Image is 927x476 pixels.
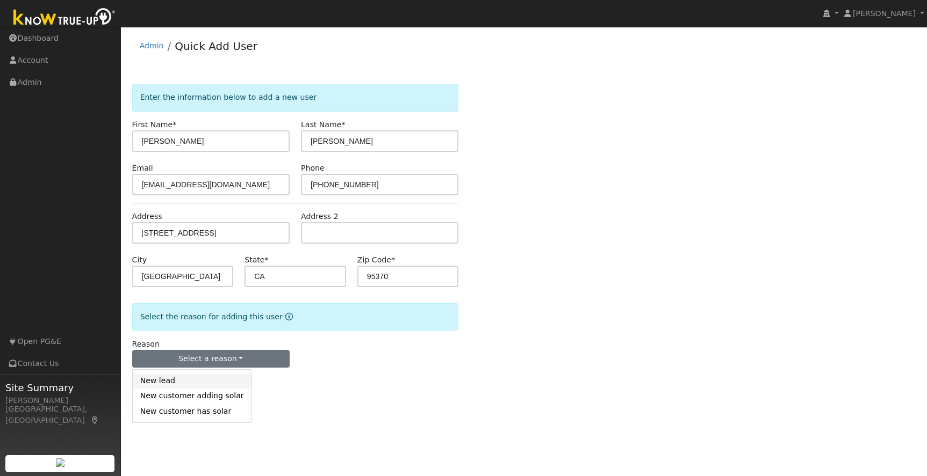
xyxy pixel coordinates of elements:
[245,254,268,266] label: State
[264,255,268,264] span: Required
[341,120,345,129] span: Required
[132,350,290,368] button: Select a reason
[133,389,251,404] a: New customer adding solar
[140,41,164,50] a: Admin
[133,404,251,419] a: New customer has solar
[175,40,257,53] a: Quick Add User
[132,339,160,350] label: Reason
[853,9,916,18] span: [PERSON_NAME]
[283,312,293,321] a: Reason for new user
[5,380,115,395] span: Site Summary
[90,416,100,424] a: Map
[56,458,64,467] img: retrieve
[173,120,176,129] span: Required
[391,255,395,264] span: Required
[132,119,177,130] label: First Name
[132,84,459,111] div: Enter the information below to add a new user
[8,6,121,30] img: Know True-Up
[301,163,325,174] label: Phone
[357,254,395,266] label: Zip Code
[132,303,459,331] div: Select the reason for adding this user
[301,119,345,130] label: Last Name
[5,395,115,406] div: [PERSON_NAME]
[133,374,251,389] a: New lead
[132,163,153,174] label: Email
[132,211,162,222] label: Address
[301,211,339,222] label: Address 2
[132,254,147,266] label: City
[5,404,115,426] div: [GEOGRAPHIC_DATA], [GEOGRAPHIC_DATA]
